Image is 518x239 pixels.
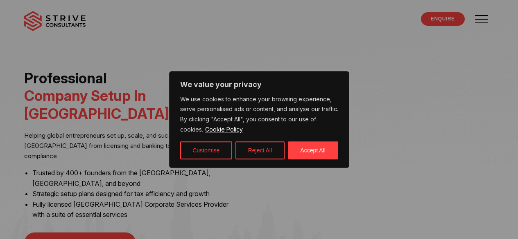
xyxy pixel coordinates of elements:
p: We value your privacy [180,80,338,89]
a: Cookie Policy [205,125,243,133]
p: We use cookies to enhance your browsing experience, serve personalised ads or content, and analys... [180,94,338,135]
div: We value your privacy [169,71,349,168]
button: Accept All [288,141,338,159]
button: Customise [180,141,232,159]
button: Reject All [235,141,285,159]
